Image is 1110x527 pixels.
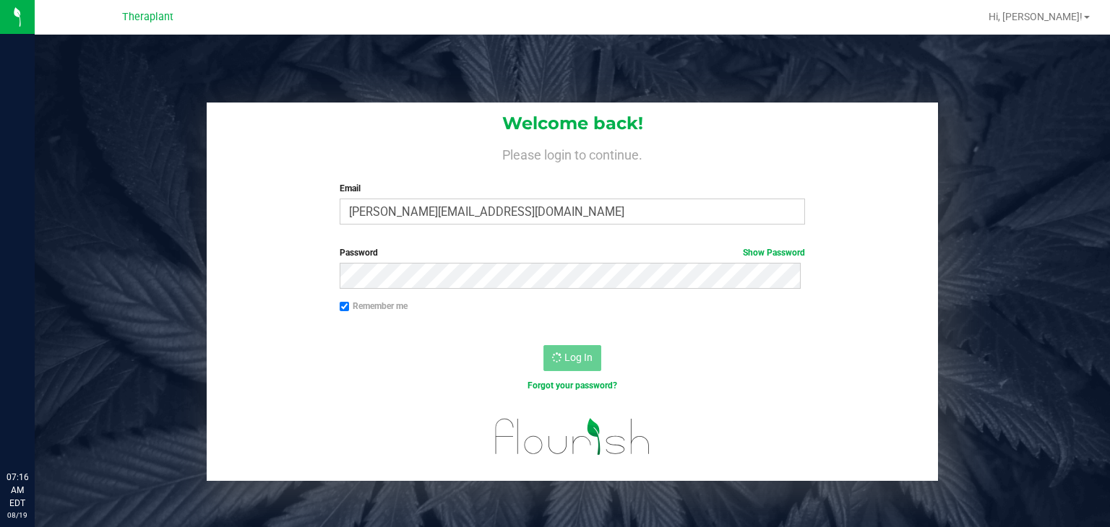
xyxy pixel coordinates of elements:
label: Remember me [340,300,408,313]
a: Forgot your password? [528,380,617,391]
button: Log In [543,345,601,371]
a: Show Password [743,248,805,258]
span: Log In [564,352,593,363]
p: 08/19 [7,510,28,521]
img: flourish_logo.svg [481,407,664,466]
span: Password [340,248,378,258]
input: Remember me [340,302,350,312]
h1: Welcome back! [207,114,938,133]
span: Hi, [PERSON_NAME]! [989,11,1083,22]
label: Email [340,182,806,195]
span: Theraplant [122,11,173,23]
h4: Please login to continue. [207,144,938,162]
p: 07:16 AM EDT [7,471,28,510]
